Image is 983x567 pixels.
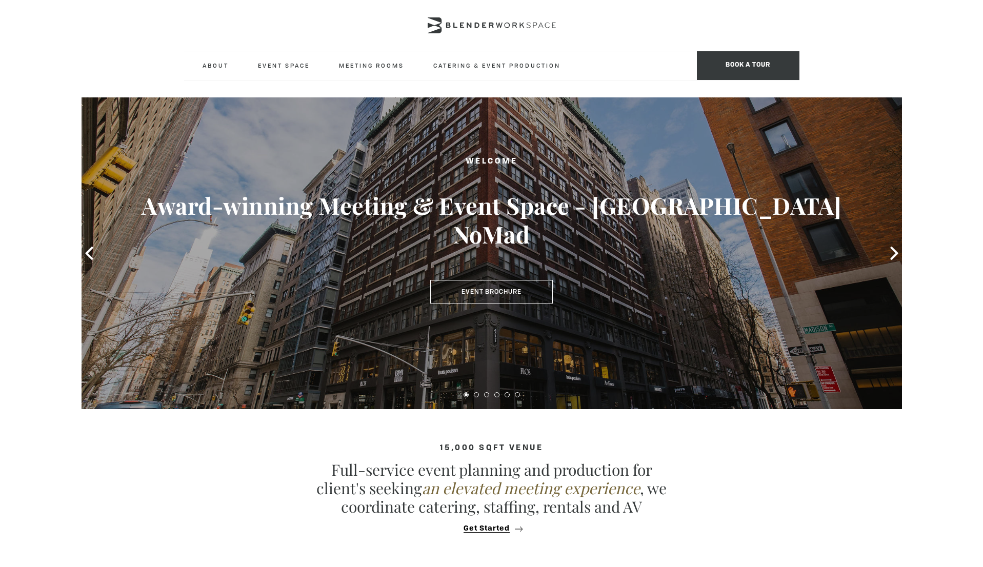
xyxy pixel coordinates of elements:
a: About [194,51,237,79]
span: Get Started [464,525,510,533]
a: Meeting Rooms [331,51,412,79]
a: Catering & Event Production [425,51,569,79]
h3: Award-winning Meeting & Event Space - [GEOGRAPHIC_DATA] NoMad [123,191,861,249]
a: Event Space [250,51,318,79]
button: Get Started [460,524,523,533]
h4: 15,000 sqft venue [184,444,799,453]
a: Event Brochure [430,280,553,303]
p: Full-service event planning and production for client's seeking , we coordinate catering, staffin... [312,460,671,516]
span: Book a tour [697,51,799,80]
iframe: Chat Widget [753,155,983,567]
em: an elevated meeting experience [422,478,640,498]
h2: Welcome [123,155,861,168]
